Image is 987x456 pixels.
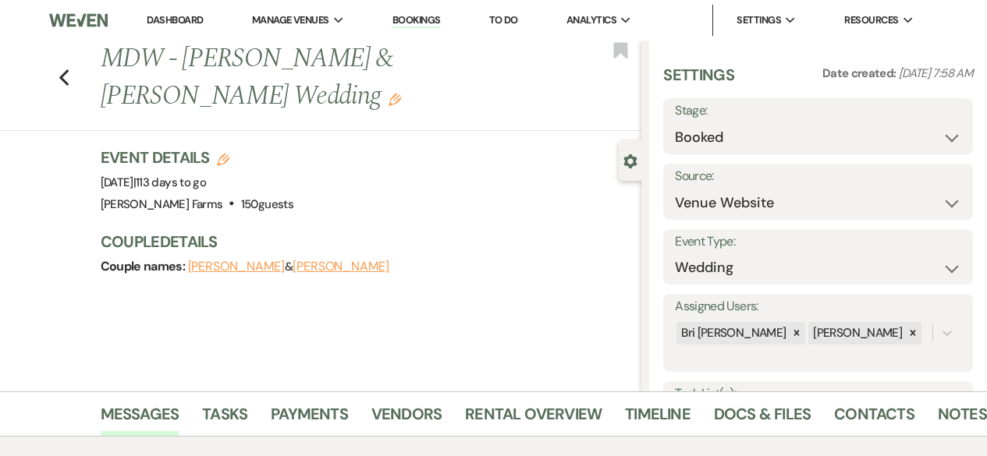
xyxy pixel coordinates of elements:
[625,401,691,436] a: Timeline
[465,401,602,436] a: Rental Overview
[675,100,961,122] label: Stage:
[101,196,223,212] span: [PERSON_NAME] Farms
[147,13,203,27] a: Dashboard
[49,4,107,37] img: Weven Logo
[737,12,781,28] span: Settings
[489,13,518,27] a: To Do
[623,153,637,168] button: Close lead details
[938,401,987,436] a: Notes
[371,401,442,436] a: Vendors
[834,401,914,436] a: Contacts
[675,295,961,318] label: Assigned Users:
[136,175,206,190] span: 113 days to go
[252,12,329,28] span: Manage Venues
[241,196,293,212] span: 150 guests
[101,231,627,253] h3: Couple Details
[101,175,207,190] span: [DATE]
[188,259,389,274] span: &
[675,383,961,405] label: Task List(s):
[392,13,441,28] a: Bookings
[663,64,734,98] h3: Settings
[293,260,389,273] button: [PERSON_NAME]
[808,322,904,345] div: [PERSON_NAME]
[101,401,179,436] a: Messages
[675,165,961,188] label: Source:
[899,65,973,81] span: [DATE] 7:58 AM
[844,12,898,28] span: Resources
[675,231,961,253] label: Event Type:
[101,147,293,168] h3: Event Details
[566,12,616,28] span: Analytics
[101,41,527,115] h1: MDW - [PERSON_NAME] & [PERSON_NAME] Wedding
[714,401,811,436] a: Docs & Files
[389,92,401,106] button: Edit
[188,260,285,273] button: [PERSON_NAME]
[271,401,348,436] a: Payments
[133,175,206,190] span: |
[202,401,247,436] a: Tasks
[822,65,899,81] span: Date created:
[101,258,188,274] span: Couple names:
[676,322,788,345] div: Bri [PERSON_NAME]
